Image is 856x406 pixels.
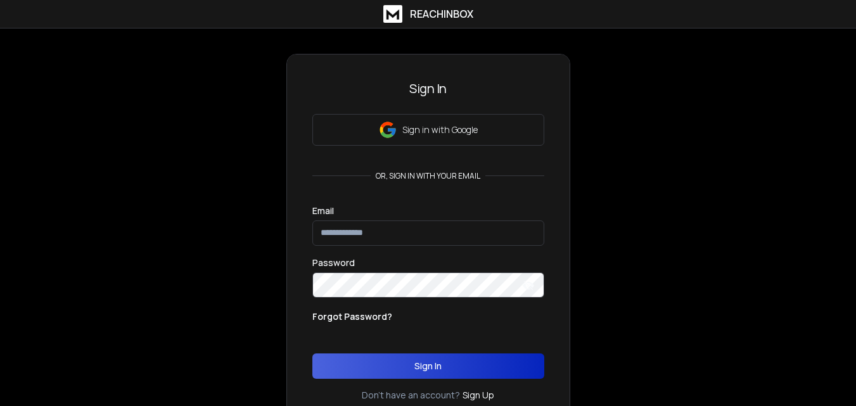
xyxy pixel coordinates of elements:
[383,5,473,23] a: ReachInbox
[362,389,460,402] p: Don't have an account?
[383,5,402,23] img: logo
[312,80,544,98] h3: Sign In
[312,353,544,379] button: Sign In
[371,171,485,181] p: or, sign in with your email
[463,389,494,402] a: Sign Up
[402,124,478,136] p: Sign in with Google
[312,206,334,215] label: Email
[410,6,473,22] h1: ReachInbox
[312,310,392,323] p: Forgot Password?
[312,258,355,267] label: Password
[312,114,544,146] button: Sign in with Google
